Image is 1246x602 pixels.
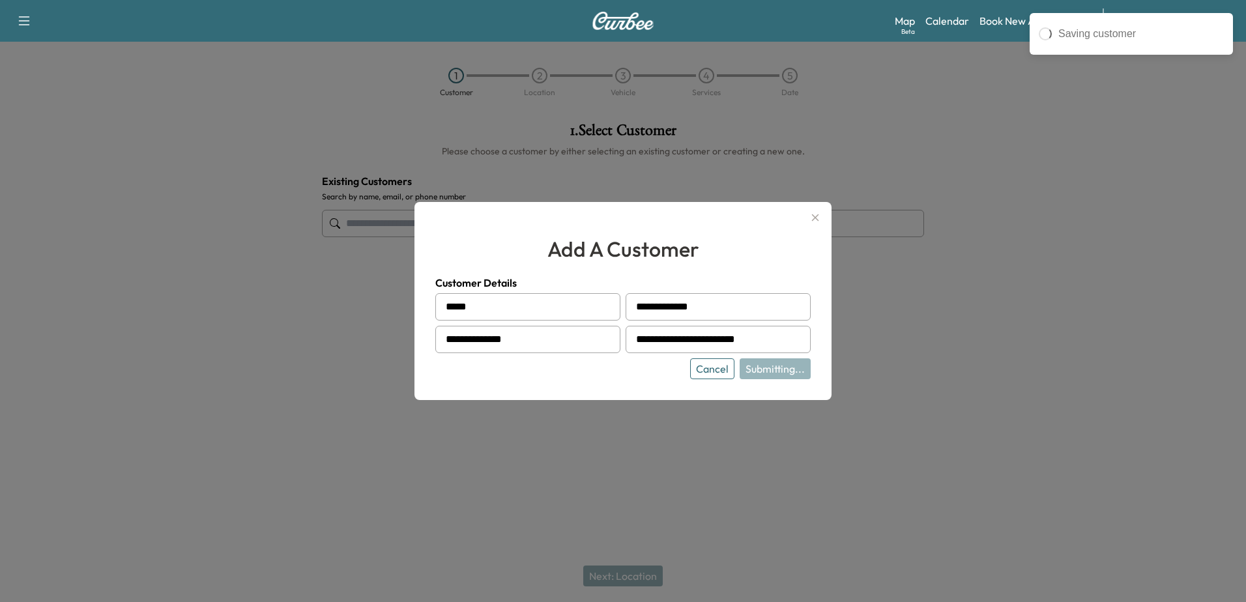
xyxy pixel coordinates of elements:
h2: add a customer [435,233,811,265]
a: MapBeta [895,13,915,29]
button: Cancel [690,358,734,379]
a: Calendar [925,13,969,29]
img: Curbee Logo [592,12,654,30]
h4: Customer Details [435,275,811,291]
a: Book New Appointment [979,13,1090,29]
div: Saving customer [1058,26,1224,42]
div: Beta [901,27,915,36]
